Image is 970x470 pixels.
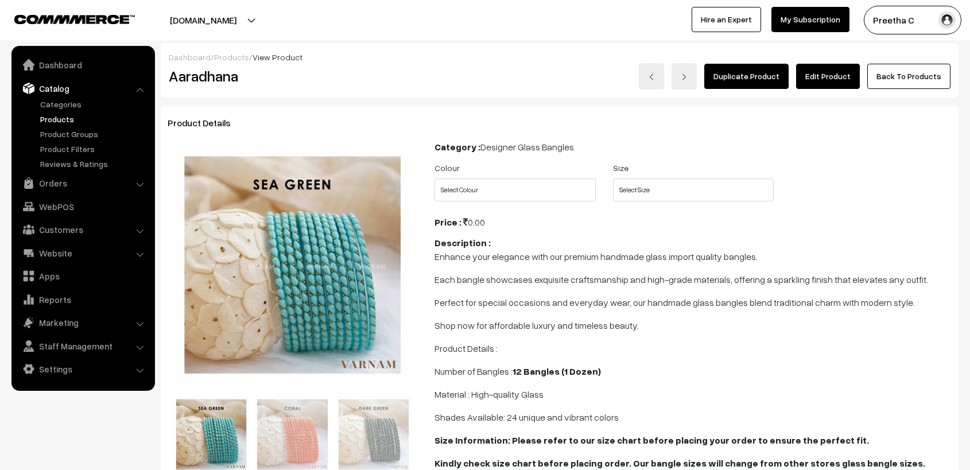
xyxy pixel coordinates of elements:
[434,140,952,154] div: Designer Glass Bangles
[434,216,461,228] b: Price :
[434,273,952,286] p: Each bangle showcases exquisite craftsmanship and high-grade materials, offering a sparkling fini...
[771,7,849,32] a: My Subscription
[37,98,151,110] a: Categories
[434,215,952,229] div: 0.00
[14,173,151,193] a: Orders
[796,64,860,89] a: Edit Product
[37,113,151,125] a: Products
[434,237,491,248] b: Description :
[14,219,151,240] a: Customers
[14,11,115,25] a: COMMMERCE
[14,266,151,286] a: Apps
[434,141,480,153] b: Category :
[434,250,952,263] p: Enhance your elegance with our premium handmade glass import quality bangles.
[14,196,151,217] a: WebPOS
[37,158,151,170] a: Reviews & Ratings
[14,78,151,99] a: Catalog
[434,341,952,355] p: Product Details :
[867,64,950,89] a: Back To Products
[413,145,653,385] img: 1720593454224001.jpg
[434,457,925,469] b: Kindly check size chart before placing order. Our bangle sizes will change from other stores glas...
[434,318,952,332] p: Shop now for affordable luxury and timeless beauty.
[37,128,151,140] a: Product Groups
[169,51,950,63] div: / /
[704,64,789,89] a: Duplicate Product
[692,7,761,32] a: Hire an Expert
[14,243,151,263] a: Website
[434,162,460,174] label: Colour
[214,52,249,62] a: Products
[168,117,245,129] span: Product Details
[169,52,211,62] a: Dashboard
[253,52,302,62] span: View Product
[434,434,869,446] b: Size Information: Please refer to our size chart before placing your order to ensure the perfect ...
[14,289,151,310] a: Reports
[130,6,277,34] button: [DOMAIN_NAME]
[14,312,151,333] a: Marketing
[434,410,952,424] p: Shades Available: 24 unique and vibrant colors
[169,67,418,85] h2: Aaradhana
[14,336,151,356] a: Staff Management
[434,296,952,309] p: Perfect for special occasions and everyday wear, our handmade glass bangles blend traditional cha...
[434,364,952,378] p: Number of Bangles :
[14,55,151,75] a: Dashboard
[513,366,601,377] b: 12 Bangles (1 Dozen)
[37,143,151,155] a: Product Filters
[938,11,956,29] img: user
[434,387,952,401] p: Material : High-quality Glass
[172,145,413,385] img: 1720593445310610.jpg
[14,359,151,379] a: Settings
[681,73,688,80] img: right-arrow.png
[14,15,135,24] img: COMMMERCE
[613,162,628,174] label: Size
[864,6,961,34] button: Preetha C
[648,73,655,80] img: left-arrow.png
